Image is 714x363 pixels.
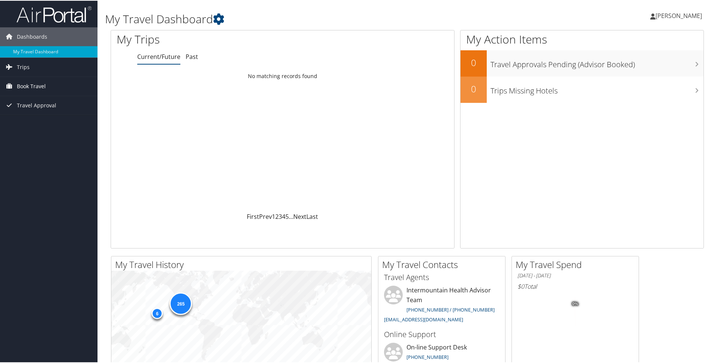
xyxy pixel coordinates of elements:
[517,282,633,290] h6: Total
[460,76,703,102] a: 0Trips Missing Hotels
[384,328,499,339] h3: Online Support
[384,315,463,322] a: [EMAIL_ADDRESS][DOMAIN_NAME]
[572,301,578,306] tspan: 0%
[186,52,198,60] a: Past
[151,307,163,318] div: 6
[259,212,272,220] a: Prev
[17,76,46,95] span: Book Travel
[384,271,499,282] h3: Travel Agents
[17,95,56,114] span: Travel Approval
[460,50,703,76] a: 0Travel Approvals Pending (Advisor Booked)
[275,212,279,220] a: 2
[117,31,306,47] h1: My Trips
[111,69,454,82] td: No matching records found
[272,212,275,220] a: 1
[382,258,505,270] h2: My Travel Contacts
[460,56,487,68] h2: 0
[460,82,487,95] h2: 0
[137,52,180,60] a: Current/Future
[169,292,192,314] div: 265
[517,271,633,279] h6: [DATE] - [DATE]
[406,306,495,312] a: [PHONE_NUMBER] / [PHONE_NUMBER]
[306,212,318,220] a: Last
[282,212,285,220] a: 4
[380,285,503,325] li: Intermountain Health Advisor Team
[247,212,259,220] a: First
[105,11,508,26] h1: My Travel Dashboard
[293,212,306,220] a: Next
[650,4,709,26] a: [PERSON_NAME]
[516,258,639,270] h2: My Travel Spend
[17,57,30,76] span: Trips
[285,212,289,220] a: 5
[17,27,47,45] span: Dashboards
[460,31,703,47] h1: My Action Items
[517,282,524,290] span: $0
[289,212,293,220] span: …
[406,353,448,360] a: [PHONE_NUMBER]
[16,5,91,23] img: airportal-logo.png
[490,55,703,69] h3: Travel Approvals Pending (Advisor Booked)
[655,11,702,19] span: [PERSON_NAME]
[279,212,282,220] a: 3
[115,258,371,270] h2: My Travel History
[490,81,703,95] h3: Trips Missing Hotels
